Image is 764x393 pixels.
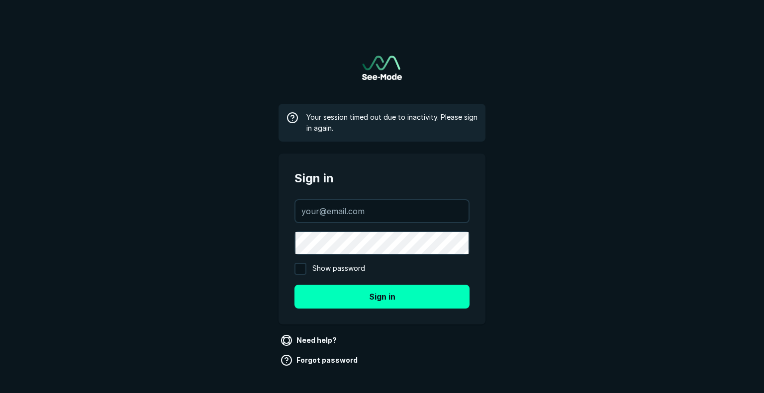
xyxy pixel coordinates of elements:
span: Sign in [294,169,470,187]
img: See-Mode Logo [362,56,402,80]
button: Sign in [294,285,470,309]
span: Show password [312,263,365,275]
a: Forgot password [279,352,362,368]
span: Your session timed out due to inactivity. Please sign in again. [306,112,477,134]
input: your@email.com [295,200,469,222]
a: Go to sign in [362,56,402,80]
a: Need help? [279,332,341,348]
